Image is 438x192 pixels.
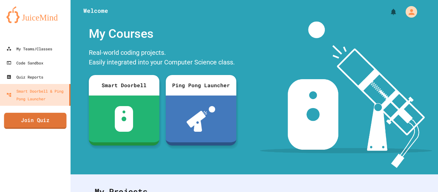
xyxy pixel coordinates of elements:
[260,21,432,168] img: banner-image-my-projects.png
[187,106,215,132] img: ppl-with-ball.png
[399,4,419,19] div: My Account
[166,75,236,96] div: Ping Pong Launcher
[6,87,67,103] div: Smart Doorbell & Ping Pong Launcher
[6,6,64,23] img: logo-orange.svg
[89,75,159,96] div: Smart Doorbell
[6,45,52,53] div: My Teams/Classes
[6,59,43,67] div: Code Sandbox
[86,21,240,46] div: My Courses
[4,113,67,129] a: Join Quiz
[115,106,133,132] img: sdb-white.svg
[6,73,43,81] div: Quiz Reports
[86,46,240,70] div: Real-world coding projects. Easily integrated into your Computer Science class.
[378,6,399,17] div: My Notifications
